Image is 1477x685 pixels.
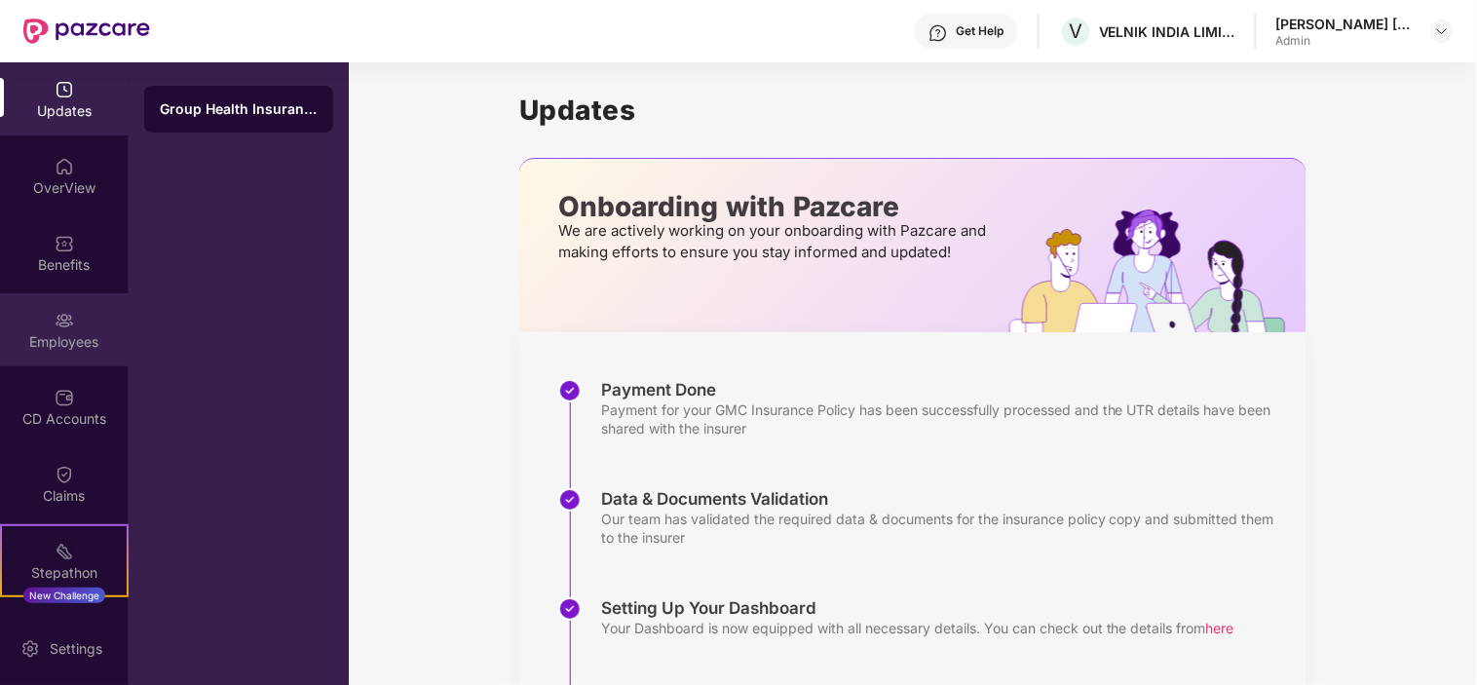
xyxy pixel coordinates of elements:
[55,388,74,407] img: svg+xml;base64,PHN2ZyBpZD0iQ0RfQWNjb3VudHMiIGRhdGEtbmFtZT0iQ0QgQWNjb3VudHMiIHhtbG5zPSJodHRwOi8vd3...
[558,488,582,512] img: svg+xml;base64,PHN2ZyBpZD0iU3RlcC1Eb25lLTMyeDMyIiB4bWxucz0iaHR0cDovL3d3dy53My5vcmcvMjAwMC9zdmciIH...
[55,542,74,561] img: svg+xml;base64,PHN2ZyB4bWxucz0iaHR0cDovL3d3dy53My5vcmcvMjAwMC9zdmciIHdpZHRoPSIyMSIgaGVpZ2h0PSIyMC...
[601,400,1287,438] div: Payment for your GMC Insurance Policy has been successfully processed and the UTR details have be...
[558,379,582,402] img: svg+xml;base64,PHN2ZyBpZD0iU3RlcC1Eb25lLTMyeDMyIiB4bWxucz0iaHR0cDovL3d3dy53My5vcmcvMjAwMC9zdmciIH...
[1276,15,1413,33] div: [PERSON_NAME] [PERSON_NAME]
[601,488,1287,510] div: Data & Documents Validation
[55,465,74,484] img: svg+xml;base64,PHN2ZyBpZD0iQ2xhaW0iIHhtbG5zPSJodHRwOi8vd3d3LnczLm9yZy8yMDAwL3N2ZyIgd2lkdGg9IjIwIi...
[928,23,948,43] img: svg+xml;base64,PHN2ZyBpZD0iSGVscC0zMngzMiIgeG1sbnM9Imh0dHA6Ly93d3cudzMub3JnLzIwMDAvc3ZnIiB3aWR0aD...
[1276,33,1413,49] div: Admin
[55,311,74,330] img: svg+xml;base64,PHN2ZyBpZD0iRW1wbG95ZWVzIiB4bWxucz0iaHR0cDovL3d3dy53My5vcmcvMjAwMC9zdmciIHdpZHRoPS...
[1434,23,1450,39] img: svg+xml;base64,PHN2ZyBpZD0iRHJvcGRvd24tMzJ4MzIiIHhtbG5zPSJodHRwOi8vd3d3LnczLm9yZy8yMDAwL3N2ZyIgd2...
[558,220,992,263] p: We are actively working on your onboarding with Pazcare and making efforts to ensure you stay inf...
[519,94,1307,127] h1: Updates
[1099,22,1235,41] div: VELNIK INDIA LIMITED
[44,639,108,659] div: Settings
[1009,209,1307,332] img: hrOnboarding
[1070,19,1083,43] span: V
[601,597,1234,619] div: Setting Up Your Dashboard
[55,80,74,99] img: svg+xml;base64,PHN2ZyBpZD0iVXBkYXRlZCIgeG1sbnM9Imh0dHA6Ly93d3cudzMub3JnLzIwMDAvc3ZnIiB3aWR0aD0iMj...
[601,379,1287,400] div: Payment Done
[160,99,318,119] div: Group Health Insurance
[558,597,582,621] img: svg+xml;base64,PHN2ZyBpZD0iU3RlcC1Eb25lLTMyeDMyIiB4bWxucz0iaHR0cDovL3d3dy53My5vcmcvMjAwMC9zdmciIH...
[956,23,1004,39] div: Get Help
[20,639,40,659] img: svg+xml;base64,PHN2ZyBpZD0iU2V0dGluZy0yMHgyMCIgeG1sbnM9Imh0dHA6Ly93d3cudzMub3JnLzIwMDAvc3ZnIiB3aW...
[23,19,150,44] img: New Pazcare Logo
[2,563,127,583] div: Stepathon
[601,619,1234,637] div: Your Dashboard is now equipped with all necessary details. You can check out the details from
[55,157,74,176] img: svg+xml;base64,PHN2ZyBpZD0iSG9tZSIgeG1sbnM9Imh0dHA6Ly93d3cudzMub3JnLzIwMDAvc3ZnIiB3aWR0aD0iMjAiIG...
[601,510,1287,547] div: Our team has validated the required data & documents for the insurance policy copy and submitted ...
[1206,620,1234,636] span: here
[55,234,74,253] img: svg+xml;base64,PHN2ZyBpZD0iQmVuZWZpdHMiIHhtbG5zPSJodHRwOi8vd3d3LnczLm9yZy8yMDAwL3N2ZyIgd2lkdGg9Ij...
[558,198,992,215] p: Onboarding with Pazcare
[23,588,105,603] div: New Challenge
